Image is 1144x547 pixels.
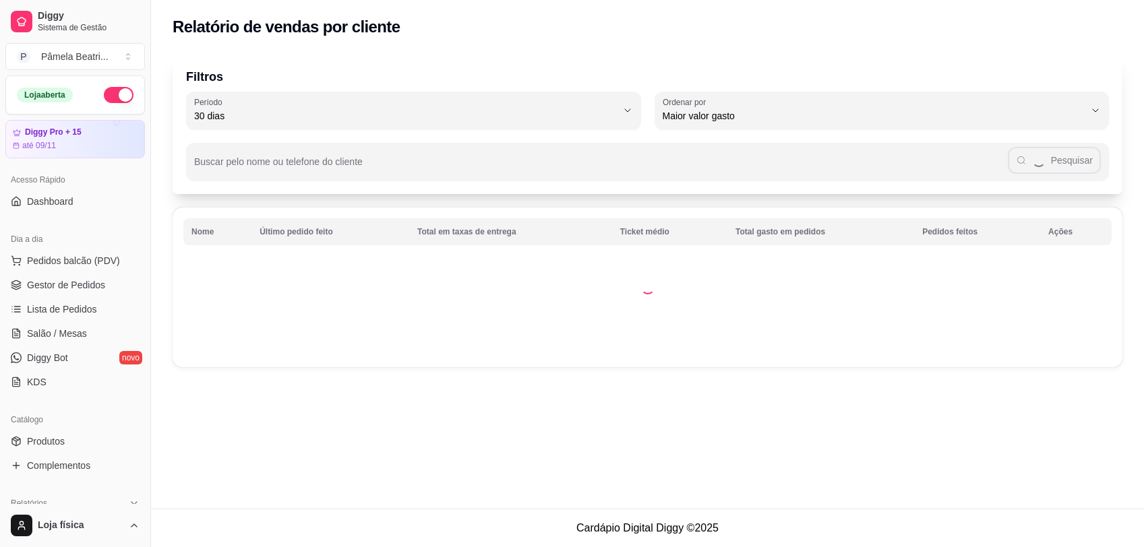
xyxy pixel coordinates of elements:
a: Salão / Mesas [5,323,145,344]
article: até 09/11 [22,140,56,151]
span: Loja física [38,519,123,532]
button: Loja física [5,509,145,542]
article: Diggy Pro + 15 [25,127,82,137]
span: Gestor de Pedidos [27,278,105,292]
button: Ordenar porMaior valor gasto [655,92,1110,129]
a: Diggy Pro + 15até 09/11 [5,120,145,158]
a: Diggy Botnovo [5,347,145,368]
span: KDS [27,375,47,389]
a: Dashboard [5,191,145,212]
button: Período30 dias [186,92,641,129]
span: Complementos [27,459,90,472]
div: Loading [641,281,655,294]
a: DiggySistema de Gestão [5,5,145,38]
div: Catálogo [5,409,145,430]
div: Dia a dia [5,228,145,250]
span: Diggy Bot [27,351,68,364]
span: Pedidos balcão (PDV) [27,254,120,267]
a: Produtos [5,430,145,452]
span: Salão / Mesas [27,327,87,340]
span: Diggy [38,10,140,22]
span: Sistema de Gestão [38,22,140,33]
a: Complementos [5,455,145,476]
div: Pâmela Beatri ... [41,50,109,63]
label: Ordenar por [663,96,711,108]
span: Produtos [27,435,65,448]
h2: Relatório de vendas por cliente [173,16,400,38]
span: Dashboard [27,195,73,208]
p: Filtros [186,67,1109,86]
button: Alterar Status [104,87,133,103]
label: Período [194,96,227,108]
span: Relatórios [11,498,47,509]
footer: Cardápio Digital Diggy © 2025 [151,509,1144,547]
a: KDS [5,371,145,393]
span: P [17,50,30,63]
button: Pedidos balcão (PDV) [5,250,145,271]
div: Acesso Rápido [5,169,145,191]
span: Maior valor gasto [663,109,1085,123]
button: Select a team [5,43,145,70]
span: Lista de Pedidos [27,302,97,316]
span: 30 dias [194,109,617,123]
input: Buscar pelo nome ou telefone do cliente [194,160,1008,174]
a: Gestor de Pedidos [5,274,145,296]
div: Loja aberta [17,88,73,102]
a: Lista de Pedidos [5,298,145,320]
